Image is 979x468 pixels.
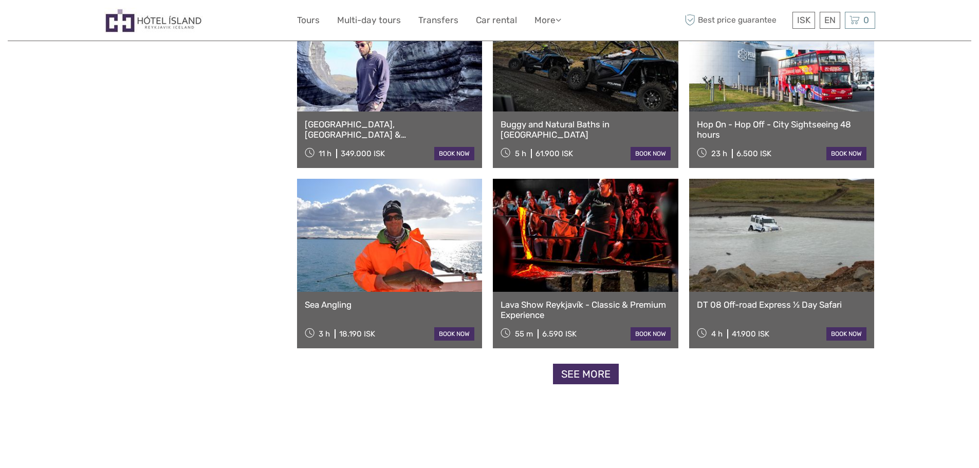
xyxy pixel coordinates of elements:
[732,329,769,339] div: 41.900 ISK
[697,299,867,310] a: DT 08 Off-road Express ½ Day Safari
[534,13,561,28] a: More
[535,149,573,158] div: 61.900 ISK
[542,329,577,339] div: 6.590 ISK
[339,329,375,339] div: 18.190 ISK
[826,147,866,160] a: book now
[305,119,475,140] a: [GEOGRAPHIC_DATA], [GEOGRAPHIC_DATA] & [GEOGRAPHIC_DATA] Private
[862,15,871,25] span: 0
[797,15,810,25] span: ISK
[553,364,619,385] a: See more
[118,16,131,28] button: Open LiveChat chat widget
[697,119,867,140] a: Hop On - Hop Off - City Sightseeing 48 hours
[337,13,401,28] a: Multi-day tours
[631,327,671,341] a: book now
[434,327,474,341] a: book now
[501,299,671,321] a: Lava Show Reykjavík - Classic & Premium Experience
[711,149,727,158] span: 23 h
[476,13,517,28] a: Car rental
[501,119,671,140] a: Buggy and Natural Baths in [GEOGRAPHIC_DATA]
[515,149,526,158] span: 5 h
[820,12,840,29] div: EN
[319,329,330,339] span: 3 h
[305,299,475,310] a: Sea Angling
[297,13,320,28] a: Tours
[319,149,331,158] span: 11 h
[711,329,723,339] span: 4 h
[434,147,474,160] a: book now
[736,149,771,158] div: 6.500 ISK
[682,12,790,29] span: Best price guarantee
[418,13,458,28] a: Transfers
[14,18,116,26] p: We're away right now. Please check back later!
[826,327,866,341] a: book now
[341,149,385,158] div: 349.000 ISK
[515,329,533,339] span: 55 m
[631,147,671,160] a: book now
[104,8,203,33] img: Hótel Ísland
